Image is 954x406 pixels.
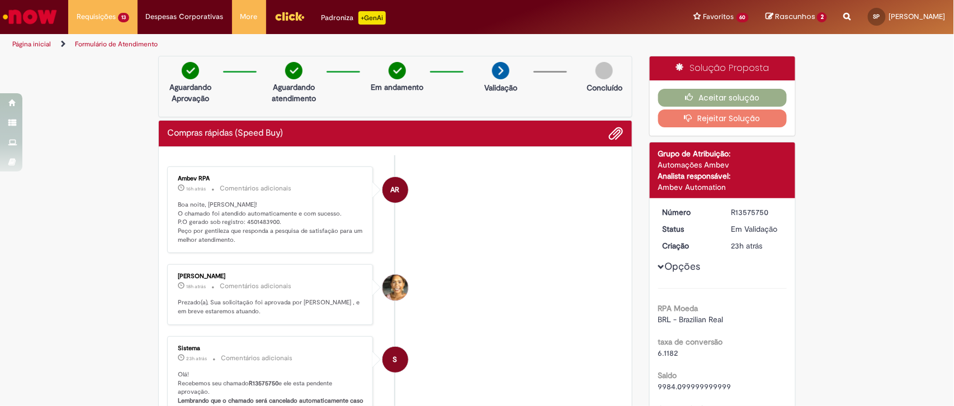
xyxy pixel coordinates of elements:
button: Aceitar solução [658,89,787,107]
span: 2 [817,12,827,22]
time: 29/09/2025 10:34:06 [186,355,207,362]
div: 29/09/2025 10:33:55 [731,240,783,251]
p: Validação [484,82,517,93]
a: Página inicial [12,40,51,49]
p: Aguardando atendimento [267,82,321,104]
p: Em andamento [371,82,424,93]
b: taxa de conversão [658,337,723,347]
h2: Compras rápidas (Speed Buy) Histórico de tíquete [167,128,283,138]
p: Boa noite, [PERSON_NAME]! O chamado foi atendido automaticamente e com sucesso. P.O gerado sob re... [178,200,364,245]
time: 29/09/2025 15:46:45 [186,283,206,290]
img: check-circle-green.png [285,62,303,79]
small: Comentários adicionais [221,354,292,363]
span: [PERSON_NAME] [889,12,946,21]
b: R13575750 [249,379,278,388]
span: 6.1182 [658,348,678,358]
ul: Trilhas de página [8,34,627,55]
span: 18h atrás [186,283,206,290]
div: Sistema [178,345,364,352]
span: AR [391,176,400,203]
div: Grupo de Atribuição: [658,148,787,159]
span: S [393,346,398,373]
div: System [382,347,408,372]
time: 29/09/2025 10:33:55 [731,241,762,251]
div: Ambev Automation [658,181,787,193]
p: Prezado(a), Sua solicitação foi aprovada por [PERSON_NAME] , e em breve estaremos atuando. [178,298,364,316]
div: Analista responsável: [658,170,787,181]
div: Solução Proposta [650,56,796,80]
div: [PERSON_NAME] [178,273,364,280]
span: 9984.099999999999 [658,381,731,391]
span: 60 [736,13,749,22]
p: +GenAi [358,11,386,25]
div: R13575750 [731,207,783,218]
span: 13 [118,13,129,22]
img: img-circle-grey.png [596,62,613,79]
img: ServiceNow [1,6,59,28]
dt: Número [654,207,723,218]
b: RPA Moeda [658,303,698,313]
a: Rascunhos [766,12,827,22]
div: Automações Ambev [658,159,787,170]
button: Adicionar anexos [609,126,624,141]
span: Requisições [77,11,116,22]
span: 16h atrás [186,185,206,192]
img: check-circle-green.png [389,62,406,79]
img: click_logo_yellow_360x200.png [275,8,305,25]
div: Ana Flavia Silva Moreira [382,275,408,300]
p: Aguardando Aprovação [163,82,218,104]
span: SP [873,13,880,20]
span: 23h atrás [186,355,207,362]
small: Comentários adicionais [220,184,291,193]
p: Concluído [587,82,622,93]
b: Saldo [658,370,677,380]
span: 23h atrás [731,241,762,251]
span: BRL - Brazilian Real [658,314,724,324]
a: Formulário de Atendimento [75,40,158,49]
span: Rascunhos [775,11,815,22]
img: check-circle-green.png [182,62,199,79]
div: Em Validação [731,223,783,235]
small: Comentários adicionais [220,281,291,291]
button: Rejeitar Solução [658,109,787,127]
time: 29/09/2025 18:03:39 [186,185,206,192]
div: Ambev RPA [382,177,408,203]
dt: Criação [654,240,723,251]
span: Favoritos [703,11,734,22]
span: Despesas Corporativas [146,11,224,22]
div: Ambev RPA [178,175,364,182]
img: arrow-next.png [492,62,509,79]
div: Padroniza [322,11,386,25]
dt: Status [654,223,723,235]
span: More [240,11,258,22]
